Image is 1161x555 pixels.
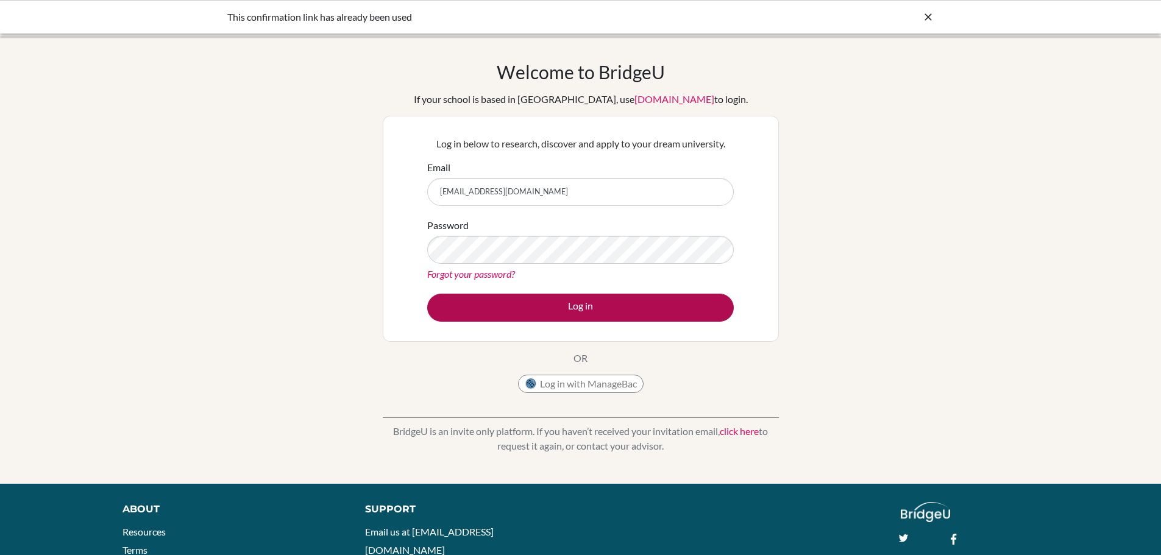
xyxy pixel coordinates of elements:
[634,93,714,105] a: [DOMAIN_NAME]
[365,502,566,517] div: Support
[427,218,469,233] label: Password
[518,375,644,393] button: Log in with ManageBac
[573,351,588,366] p: OR
[383,424,779,453] p: BridgeU is an invite only platform. If you haven’t received your invitation email, to request it ...
[427,136,734,151] p: Log in below to research, discover and apply to your dream university.
[227,10,751,24] div: This confirmation link has already been used
[720,425,759,437] a: click here
[414,92,748,107] div: If your school is based in [GEOGRAPHIC_DATA], use to login.
[901,502,950,522] img: logo_white@2x-f4f0deed5e89b7ecb1c2cc34c3e3d731f90f0f143d5ea2071677605dd97b5244.png
[122,526,166,537] a: Resources
[122,502,338,517] div: About
[427,268,515,280] a: Forgot your password?
[427,294,734,322] button: Log in
[427,160,450,175] label: Email
[497,61,665,83] h1: Welcome to BridgeU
